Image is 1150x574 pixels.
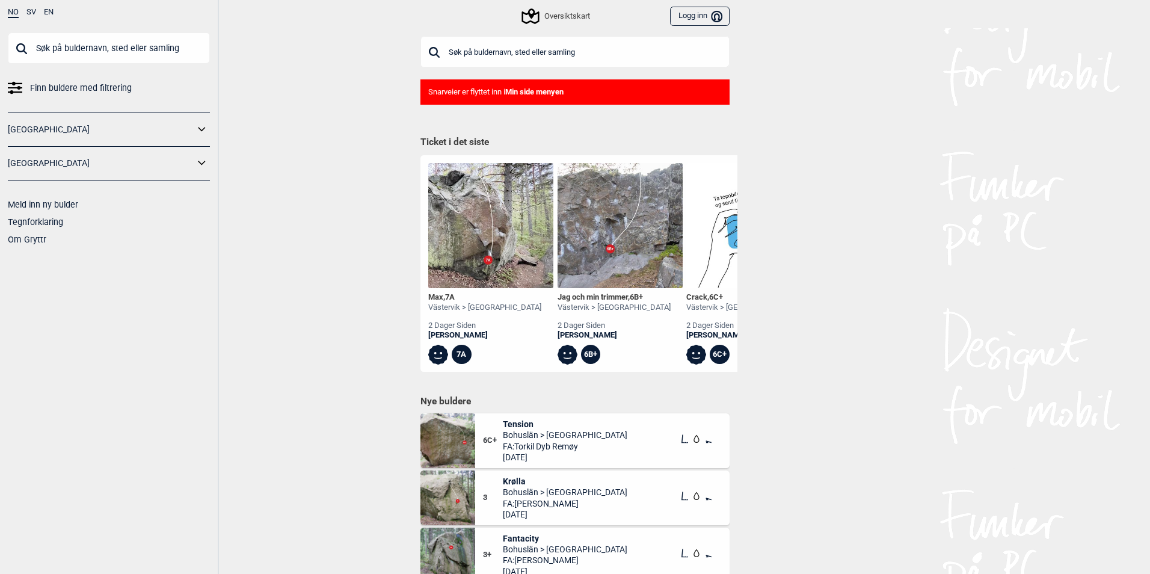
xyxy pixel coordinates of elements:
[445,292,455,301] span: 7A
[483,550,503,560] span: 3+
[420,413,730,468] div: Tension6C+TensionBohuslän > [GEOGRAPHIC_DATA]FA:Torkil Dyb Remøy[DATE]
[420,79,730,105] div: Snarveier er flyttet inn i
[428,321,541,331] div: 2 dager siden
[420,471,730,525] div: Krolla3KrøllaBohuslän > [GEOGRAPHIC_DATA]FA:[PERSON_NAME][DATE]
[8,235,46,244] a: Om Gryttr
[558,163,683,288] img: Jag och min trimmer 230722
[581,345,601,365] div: 6B+
[428,163,553,288] img: Max
[420,471,475,525] img: Krolla
[686,292,799,303] div: Crack ,
[8,217,63,227] a: Tegnforklaring
[503,487,627,498] span: Bohuslän > [GEOGRAPHIC_DATA]
[686,303,799,313] div: Västervik > [GEOGRAPHIC_DATA]
[710,345,730,365] div: 6C+
[428,330,541,341] a: [PERSON_NAME]
[428,292,541,303] div: Max ,
[8,200,78,209] a: Meld inn ny bulder
[503,441,627,452] span: FA: Torkil Dyb Remøy
[8,155,194,172] a: [GEOGRAPHIC_DATA]
[503,419,627,430] span: Tension
[686,330,799,341] a: [PERSON_NAME]
[503,498,627,509] span: FA: [PERSON_NAME]
[558,292,671,303] div: Jag och min trimmer ,
[8,121,194,138] a: [GEOGRAPHIC_DATA]
[686,321,799,331] div: 2 dager siden
[420,136,730,149] h1: Ticket i det siste
[686,163,811,288] img: Bilde Mangler
[670,7,730,26] button: Logg inn
[630,292,643,301] span: 6B+
[8,32,210,64] input: Søk på buldernavn, sted eller samling
[30,79,132,97] span: Finn buldere med filtrering
[558,303,671,313] div: Västervik > [GEOGRAPHIC_DATA]
[503,533,627,544] span: Fantacity
[428,303,541,313] div: Västervik > [GEOGRAPHIC_DATA]
[503,476,627,487] span: Krølla
[505,87,564,96] b: Min side menyen
[523,9,589,23] div: Oversiktskart
[558,330,671,341] a: [PERSON_NAME]
[420,36,730,67] input: Søk på buldernavn, sted eller samling
[503,509,627,520] span: [DATE]
[709,292,723,301] span: 6C+
[503,452,627,463] span: [DATE]
[8,79,210,97] a: Finn buldere med filtrering
[8,8,19,18] button: NO
[483,436,503,446] span: 6C+
[483,493,503,503] span: 3
[503,555,627,566] span: FA: [PERSON_NAME]
[420,395,730,407] h1: Nye buldere
[503,430,627,440] span: Bohuslän > [GEOGRAPHIC_DATA]
[558,321,671,331] div: 2 dager siden
[420,413,475,468] img: Tension
[26,8,36,17] button: SV
[503,544,627,555] span: Bohuslän > [GEOGRAPHIC_DATA]
[44,8,54,17] button: EN
[452,345,472,365] div: 7A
